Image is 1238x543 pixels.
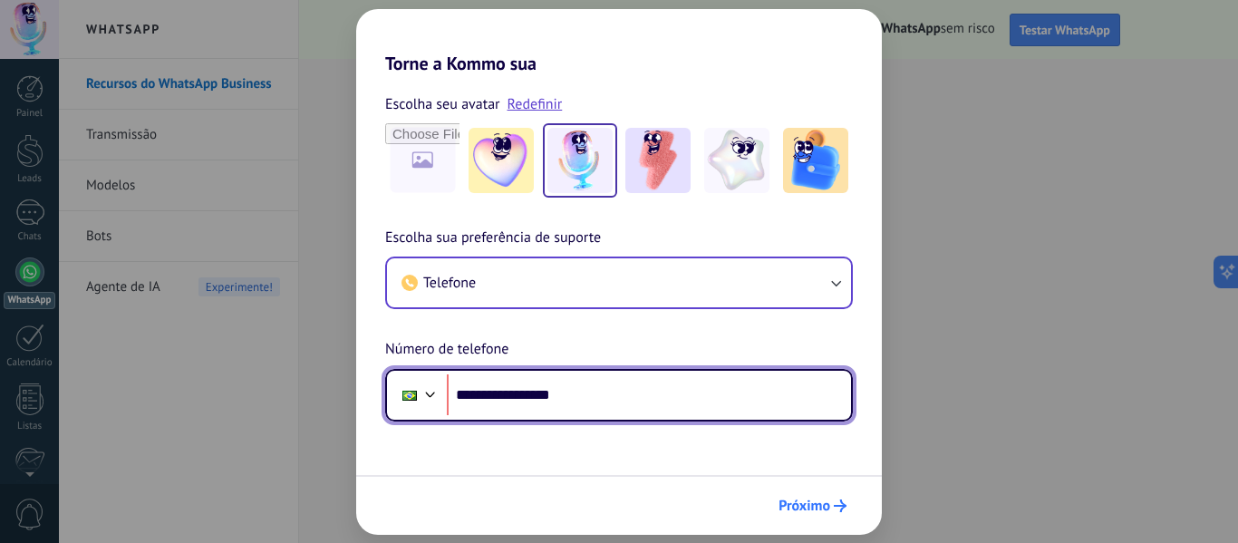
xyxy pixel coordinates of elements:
[469,128,534,193] img: -1.jpeg
[356,9,882,74] h2: Torne a Kommo sua
[392,376,427,414] div: Brazil: + 55
[385,338,508,362] span: Número de telefone
[387,258,851,307] button: Telefone
[625,128,691,193] img: -3.jpeg
[779,499,830,512] span: Próximo
[770,490,855,521] button: Próximo
[385,227,601,250] span: Escolha sua preferência de suporte
[508,95,563,113] a: Redefinir
[547,128,613,193] img: -2.jpeg
[423,274,476,292] span: Telefone
[783,128,848,193] img: -5.jpeg
[385,92,500,116] span: Escolha seu avatar
[704,128,769,193] img: -4.jpeg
